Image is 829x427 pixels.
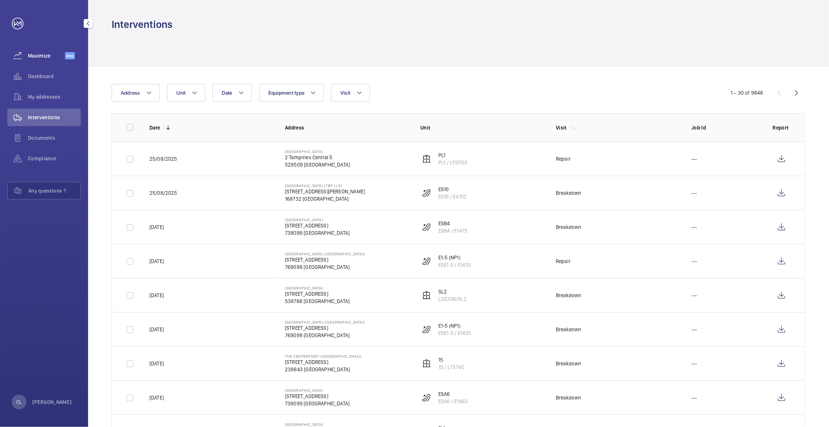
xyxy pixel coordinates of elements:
[149,258,164,265] p: [DATE]
[285,218,350,222] p: [GEOGRAPHIC_DATA]
[556,292,582,299] div: Breakdown
[285,161,350,168] p: 529509 [GEOGRAPHIC_DATA]
[285,422,365,427] p: [GEOGRAPHIC_DATA]
[420,124,544,131] p: Unit
[556,258,571,265] div: Repair
[422,291,431,300] img: elevator.svg
[556,124,567,131] p: Visit
[422,154,431,163] img: elevator.svg
[438,159,467,166] p: PL1 / L119703
[422,359,431,368] img: elevator.svg
[438,220,467,227] p: ESB4
[438,288,467,295] p: SL2
[285,286,350,290] p: [GEOGRAPHIC_DATA]
[268,90,305,96] span: Equipment type
[28,134,81,142] span: Documents
[149,223,164,231] p: [DATE]
[422,223,431,231] img: escalator.svg
[285,154,350,161] p: 2 Tampines Central 5
[176,90,186,96] span: Unit
[121,90,140,96] span: Address
[285,388,350,393] p: [GEOGRAPHIC_DATA]
[773,124,790,131] p: Report
[438,186,467,193] p: ES10
[692,124,761,131] p: Job Id
[213,84,252,102] button: Date
[692,223,698,231] p: ---
[438,295,467,303] p: L32306/SL2
[149,155,177,163] p: 25/08/2025
[285,400,350,407] p: 738099 [GEOGRAPHIC_DATA]
[285,354,362,358] p: The Centrepoint ([GEOGRAPHIC_DATA])
[285,183,365,188] p: [GEOGRAPHIC_DATA] (TBP LLP)
[28,187,80,194] span: Any questions ?
[438,193,467,200] p: ES10 / E4102
[28,52,65,59] span: Maximize
[285,188,365,195] p: [STREET_ADDRESS][PERSON_NAME]
[692,394,698,401] p: ---
[32,398,72,406] p: [PERSON_NAME]
[285,252,365,256] p: [GEOGRAPHIC_DATA] ([GEOGRAPHIC_DATA])
[692,360,698,367] p: ---
[438,390,468,398] p: ESA6
[149,326,164,333] p: [DATE]
[692,189,698,197] p: ---
[167,84,205,102] button: Unit
[556,326,582,333] div: Breakdown
[556,223,582,231] div: Breakdown
[438,254,471,261] p: E1-5 (NP1)
[285,393,350,400] p: [STREET_ADDRESS]
[438,364,464,371] p: 15 / L73765
[285,263,365,271] p: 769098 [GEOGRAPHIC_DATA]
[65,52,75,59] span: Beta
[259,84,324,102] button: Equipment type
[285,358,362,366] p: [STREET_ADDRESS]
[285,256,365,263] p: [STREET_ADDRESS]
[692,155,698,163] p: ---
[438,329,471,337] p: ESE1-5 / E1435
[285,290,350,298] p: [STREET_ADDRESS]
[149,360,164,367] p: [DATE]
[28,93,81,101] span: My addresses
[112,18,173,31] h1: Interventions
[692,326,698,333] p: ---
[438,261,471,269] p: ESE1-5 / E1435
[438,322,471,329] p: E1-5 (NP1)
[28,73,81,80] span: Dashboard
[422,325,431,334] img: escalator.svg
[285,366,362,373] p: 238843 [GEOGRAPHIC_DATA]
[556,360,582,367] div: Breakdown
[438,152,467,159] p: PL1
[285,324,365,332] p: [STREET_ADDRESS]
[112,84,160,102] button: Address
[285,124,409,131] p: Address
[422,189,431,197] img: escalator.svg
[556,189,582,197] div: Breakdown
[331,84,370,102] button: Visit
[340,90,350,96] span: Visit
[285,149,350,154] p: [GEOGRAPHIC_DATA]
[28,114,81,121] span: Interventions
[285,298,350,305] p: 538766 [GEOGRAPHIC_DATA]
[556,155,571,163] div: Repair
[222,90,232,96] span: Date
[285,320,365,324] p: [GEOGRAPHIC_DATA] ([GEOGRAPHIC_DATA])
[692,258,698,265] p: ---
[149,189,177,197] p: 25/08/2025
[422,257,431,266] img: escalator.svg
[16,398,22,406] p: CL
[731,89,763,96] div: 1 – 30 of 9848
[285,195,365,202] p: 168732 [GEOGRAPHIC_DATA]
[149,394,164,401] p: [DATE]
[285,222,350,229] p: [STREET_ADDRESS]
[285,332,365,339] p: 769098 [GEOGRAPHIC_DATA]
[556,394,582,401] div: Breakdown
[692,292,698,299] p: ---
[422,393,431,402] img: escalator.svg
[285,229,350,237] p: 738099 [GEOGRAPHIC_DATA]
[438,227,467,234] p: ESB4 / E1475
[149,124,160,131] p: Date
[438,356,464,364] p: 15
[438,398,468,405] p: ESA6 / E1463
[149,292,164,299] p: [DATE]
